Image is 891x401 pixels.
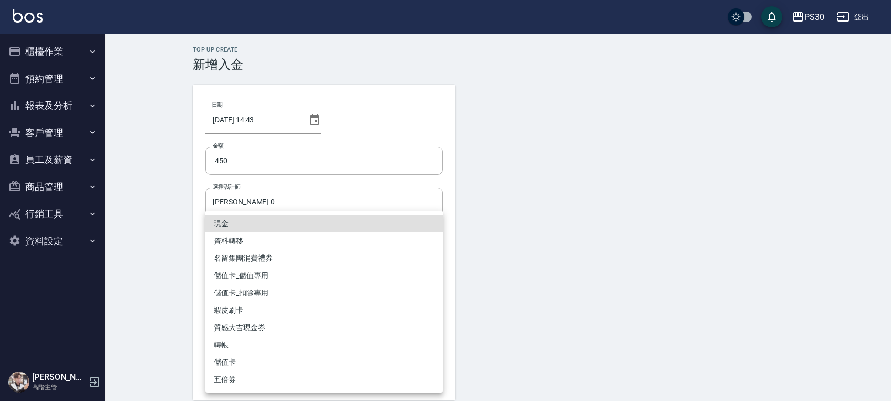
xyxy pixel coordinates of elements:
[205,336,443,354] li: 轉帳
[205,267,443,284] li: 儲值卡_儲值專用
[205,319,443,336] li: 質感大吉現金券
[205,215,443,232] li: 現金
[205,250,443,267] li: 名留集團消費禮券
[205,284,443,302] li: 儲值卡_扣除專用
[205,302,443,319] li: 蝦皮刷卡
[205,371,443,388] li: 五倍券
[205,354,443,371] li: 儲值卡
[205,232,443,250] li: 資料轉移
